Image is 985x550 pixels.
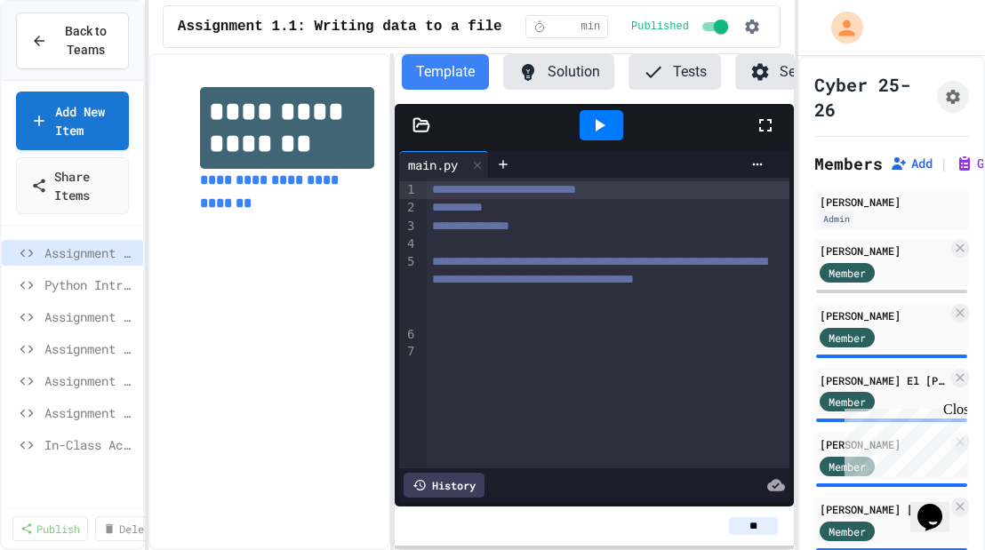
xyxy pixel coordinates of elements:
[820,501,948,517] div: [PERSON_NAME] [PERSON_NAME]
[813,7,868,48] div: My Account
[399,235,417,253] div: 4
[399,199,417,217] div: 2
[820,243,948,259] div: [PERSON_NAME]
[837,402,967,477] iframe: chat widget
[44,339,136,358] span: Assignment 1.3: Statistical Calculations
[890,155,933,172] button: Add
[16,92,129,150] a: Add New Item
[44,243,136,262] span: Assignment 1.1: Writing data to a file
[16,12,129,69] button: Back to Teams
[44,403,136,422] span: Assignment 1.5: Blood Type Data
[940,153,949,174] span: |
[829,394,866,410] span: Member
[937,81,969,113] button: Assignment Settings
[631,16,732,37] div: Content is published and visible to students
[58,22,114,60] span: Back to Teams
[503,54,614,90] button: Solution
[16,157,129,214] a: Share Items
[814,151,883,176] h2: Members
[829,330,866,346] span: Member
[399,253,417,326] div: 5
[735,54,845,90] button: Settings
[44,435,136,454] span: In-Class Activity, [DATE]
[629,54,721,90] button: Tests
[44,307,136,326] span: Assignment #1.2: Parsing Time Data
[820,307,948,323] div: [PERSON_NAME]
[12,516,88,541] a: Publish
[399,151,489,178] div: main.py
[829,458,866,474] span: Member
[820,372,948,388] div: [PERSON_NAME] El [PERSON_NAME]
[829,523,866,539] span: Member
[402,54,489,90] button: Template
[178,16,502,37] span: Assignment 1.1: Writing data to a file
[95,516,164,541] a: Delete
[399,155,467,174] div: main.py
[814,72,930,122] h1: Cyber 25-26
[820,436,948,452] div: [PERSON_NAME]
[44,371,136,390] span: Assignment 1.4: Dice Probabilities
[404,473,484,498] div: History
[581,20,601,34] span: min
[399,326,417,344] div: 6
[631,20,689,34] span: Published
[399,343,417,361] div: 7
[829,265,866,281] span: Member
[399,181,417,199] div: 1
[7,7,123,113] div: Chat with us now!Close
[44,275,136,294] span: Python Introduction
[399,218,417,235] div: 3
[910,479,967,532] iframe: chat widget
[820,194,964,210] div: [PERSON_NAME]
[820,211,853,227] div: Admin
